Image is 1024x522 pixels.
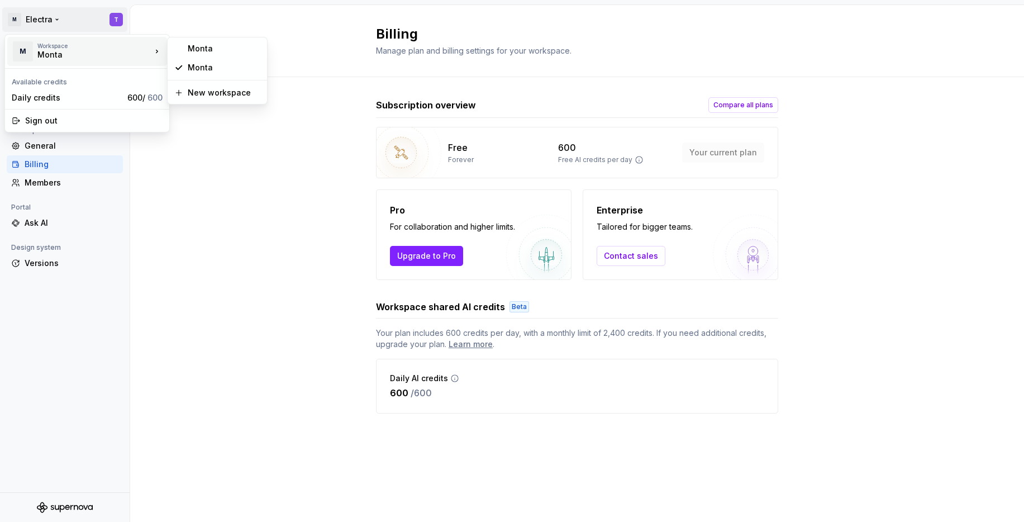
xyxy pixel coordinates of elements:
span: 600 [147,93,163,102]
div: Available credits [7,71,167,89]
div: Workspace [37,42,151,49]
div: M [13,41,33,61]
div: Daily credits [12,92,123,103]
div: Monta [188,62,260,73]
div: New workspace [188,87,260,98]
div: Monta [188,43,260,54]
div: Sign out [25,115,163,126]
span: 600 / [127,93,163,102]
div: Monta [37,49,132,60]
